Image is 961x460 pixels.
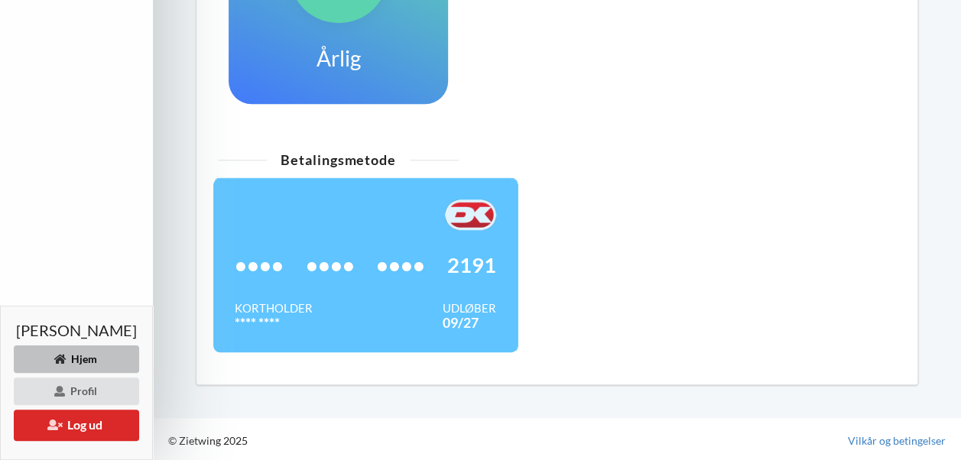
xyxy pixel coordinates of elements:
[235,258,284,273] span: ••••
[443,316,496,331] div: 09/27
[306,258,355,273] span: ••••
[218,153,459,167] div: Betalingsmetode
[14,377,139,405] div: Profil
[443,300,496,316] div: Udløber
[14,345,139,373] div: Hjem
[447,258,496,273] span: 2191
[848,433,946,449] a: Vilkår og betingelser
[317,44,361,72] h1: Årlig
[14,410,139,441] button: Log ud
[16,322,137,338] span: [PERSON_NAME]
[445,199,496,230] img: F+AAQC4Rur0ZFP9BwAAAABJRU5ErkJggg==
[235,300,313,316] div: Kortholder
[376,258,425,273] span: ••••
